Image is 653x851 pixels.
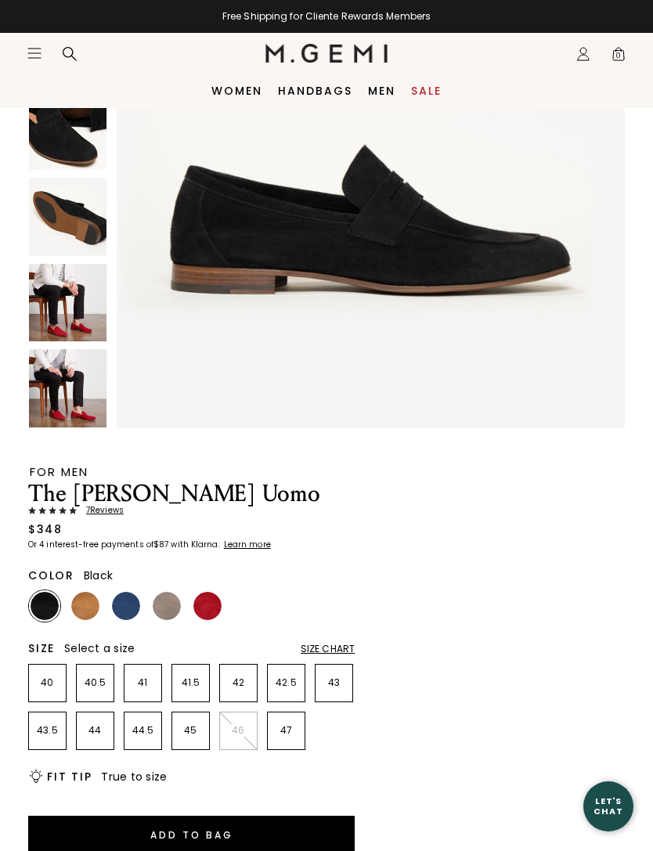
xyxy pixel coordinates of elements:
[77,724,114,737] p: 44
[28,506,355,515] a: 7Reviews
[278,85,352,97] a: Handbags
[220,724,257,737] p: 46
[268,724,305,737] p: 47
[31,592,59,620] img: Black
[28,569,74,582] h2: Color
[172,724,209,737] p: 45
[193,592,222,620] img: Sunset Red
[47,770,92,783] h2: Fit Tip
[583,796,633,816] div: Let's Chat
[28,539,153,550] klarna-placement-style-body: Or 4 interest-free payments of
[29,264,106,341] img: The Sacca Uomo
[611,49,626,65] span: 0
[28,521,62,537] div: $348
[265,44,388,63] img: M.Gemi
[124,676,161,689] p: 41
[124,724,161,737] p: 44.5
[28,642,55,654] h2: Size
[171,539,222,550] klarna-placement-style-body: with Klarna
[77,506,124,515] span: 7 Review s
[29,178,106,255] img: The Sacca Uomo
[411,85,442,97] a: Sale
[224,539,271,550] klarna-placement-style-cta: Learn more
[30,466,355,478] div: FOR MEN
[368,85,395,97] a: Men
[268,676,305,689] p: 42.5
[29,349,106,427] img: The Sacca Uomo
[84,568,113,583] span: Black
[112,592,140,620] img: Navy
[29,92,106,170] img: The Sacca Uomo
[316,676,352,689] p: 43
[27,45,42,61] button: Open site menu
[153,592,181,620] img: Dark Sandstone
[29,724,66,737] p: 43.5
[71,592,99,620] img: Luggage
[101,769,167,784] span: True to size
[172,676,209,689] p: 41.5
[77,676,114,689] p: 40.5
[301,643,355,655] div: Size Chart
[28,482,355,506] h1: The [PERSON_NAME] Uomo
[153,539,168,550] klarna-placement-style-amount: $87
[64,640,135,656] span: Select a size
[29,676,66,689] p: 40
[220,676,257,689] p: 42
[211,85,262,97] a: Women
[222,540,271,550] a: Learn more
